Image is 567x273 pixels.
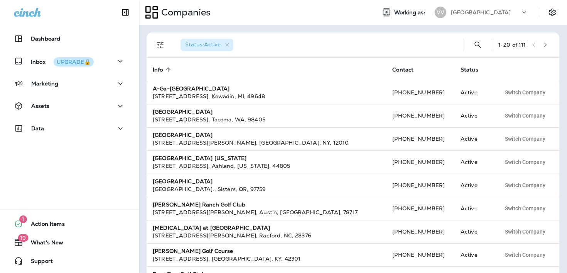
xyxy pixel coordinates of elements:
[153,66,173,73] span: Info
[153,162,380,170] div: [STREET_ADDRESS] , Ashland , [US_STATE] , 44805
[386,197,454,220] td: [PHONE_NUMBER]
[8,121,131,136] button: Data
[501,226,550,237] button: Switch Company
[19,215,27,223] span: 1
[153,116,380,123] div: [STREET_ADDRESS] , Tacoma , WA , 98405
[153,85,229,92] strong: A-Ga-[GEOGRAPHIC_DATA]
[505,159,545,165] span: Switch Company
[153,185,380,193] div: [GEOGRAPHIC_DATA]. , Sisters , OR , 97759
[31,103,49,109] p: Assets
[498,42,526,48] div: 1 - 20 of 111
[153,131,213,138] strong: [GEOGRAPHIC_DATA]
[8,76,131,91] button: Marketing
[505,90,545,95] span: Switch Company
[505,206,545,211] span: Switch Company
[153,224,270,231] strong: [MEDICAL_DATA] at [GEOGRAPHIC_DATA]
[8,98,131,114] button: Assets
[153,139,380,147] div: [STREET_ADDRESS][PERSON_NAME] , [GEOGRAPHIC_DATA] , NY , 12010
[153,155,246,162] strong: [GEOGRAPHIC_DATA] [US_STATE]
[31,125,44,131] p: Data
[8,53,131,69] button: InboxUPGRADE🔒
[461,67,478,73] span: Status
[386,174,454,197] td: [PHONE_NUMBER]
[185,41,221,48] span: Status : Active
[386,220,454,243] td: [PHONE_NUMBER]
[23,239,63,249] span: What's New
[8,235,131,250] button: 19What's New
[461,66,488,73] span: Status
[31,36,60,42] p: Dashboard
[392,67,413,73] span: Contact
[153,247,233,254] strong: [PERSON_NAME] Golf Course
[501,156,550,168] button: Switch Company
[153,67,163,73] span: Info
[505,252,545,258] span: Switch Company
[57,59,91,65] div: UPGRADE🔒
[394,9,427,16] span: Working as:
[18,234,28,242] span: 19
[153,201,245,208] strong: [PERSON_NAME] Ranch Golf Club
[454,81,494,104] td: Active
[386,104,454,127] td: [PHONE_NUMBER]
[23,258,53,267] span: Support
[505,136,545,142] span: Switch Company
[54,57,94,67] button: UPGRADE🔒
[153,255,380,263] div: [STREET_ADDRESS] , [GEOGRAPHIC_DATA] , KY , 42301
[501,203,550,214] button: Switch Company
[153,208,380,216] div: [STREET_ADDRESS][PERSON_NAME] , Austin , [GEOGRAPHIC_DATA] , 78717
[501,133,550,145] button: Switch Company
[501,110,550,121] button: Switch Company
[8,216,131,232] button: 1Action Items
[451,9,511,15] p: [GEOGRAPHIC_DATA]
[501,87,550,98] button: Switch Company
[505,229,545,234] span: Switch Company
[153,232,380,239] div: [STREET_ADDRESS][PERSON_NAME] , Raeford , NC , 28376
[454,197,494,220] td: Active
[392,66,424,73] span: Contact
[158,7,211,18] p: Companies
[153,178,213,185] strong: [GEOGRAPHIC_DATA]
[435,7,446,18] div: VV
[31,80,58,87] p: Marketing
[454,220,494,243] td: Active
[386,127,454,150] td: [PHONE_NUMBER]
[153,37,168,53] button: Filters
[386,81,454,104] td: [PHONE_NUMBER]
[153,108,213,115] strong: [GEOGRAPHIC_DATA]
[386,243,454,266] td: [PHONE_NUMBER]
[454,243,494,266] td: Active
[501,179,550,191] button: Switch Company
[501,249,550,261] button: Switch Company
[505,113,545,118] span: Switch Company
[545,5,559,19] button: Settings
[505,183,545,188] span: Switch Company
[8,253,131,269] button: Support
[454,127,494,150] td: Active
[8,31,131,46] button: Dashboard
[470,37,486,53] button: Search Companies
[454,104,494,127] td: Active
[31,57,94,65] p: Inbox
[23,221,65,230] span: Action Items
[454,174,494,197] td: Active
[386,150,454,174] td: [PHONE_NUMBER]
[454,150,494,174] td: Active
[115,5,136,20] button: Collapse Sidebar
[153,92,380,100] div: [STREET_ADDRESS] , Kewadin , MI , 49648
[181,39,233,51] div: Status:Active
